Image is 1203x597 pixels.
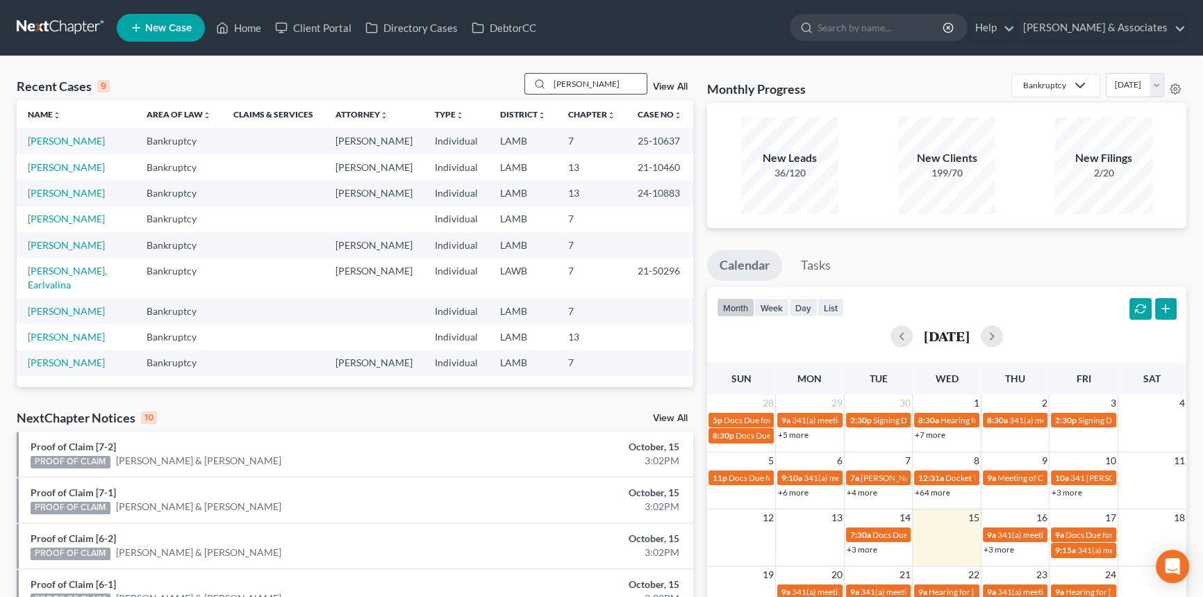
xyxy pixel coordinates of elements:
td: [PERSON_NAME] [324,350,424,376]
div: October, 15 [472,532,679,546]
div: 3:02PM [472,546,679,559]
a: [PERSON_NAME] [28,213,105,224]
a: [PERSON_NAME] [28,239,105,251]
span: Docs Due for [PERSON_NAME] & [PERSON_NAME] [872,530,1061,540]
a: +3 more [847,544,877,555]
a: [PERSON_NAME] [28,161,105,173]
td: 21-10460 [627,154,693,180]
td: Individual [424,232,489,258]
span: 9:15a [1055,545,1076,555]
span: 8:30p [713,430,734,441]
a: Client Portal [268,15,358,40]
a: +5 more [778,430,808,440]
a: [PERSON_NAME] & [PERSON_NAME] [116,500,281,514]
a: Tasks [788,250,843,281]
span: 8 [972,452,981,469]
span: Signing Date for [PERSON_NAME] & [PERSON_NAME] [873,415,1071,425]
span: 341(a) meeting for [PERSON_NAME] [792,415,926,425]
a: Help [968,15,1015,40]
button: month [717,298,754,317]
td: LAMB [489,128,557,154]
span: 2:30p [1055,415,1077,425]
td: LAMB [489,232,557,258]
span: 19 [761,566,775,583]
td: 21-50296 [627,258,693,297]
span: 9a [850,587,859,597]
td: Bankruptcy [135,350,222,376]
span: 30 [898,395,912,411]
span: Fri [1077,373,1091,384]
span: 22 [967,566,981,583]
span: 28 [761,395,775,411]
span: 4 [1178,395,1186,411]
a: Nameunfold_more [28,109,61,120]
td: 7 [557,128,627,154]
div: 3:02PM [472,500,679,514]
a: Districtunfold_more [500,109,546,120]
button: list [818,298,844,317]
span: 23 [1035,566,1049,583]
div: October, 15 [472,578,679,591]
span: Meeting of Creditors for [PERSON_NAME] [997,473,1152,483]
td: Individual [424,154,489,180]
i: unfold_more [674,111,682,120]
span: 9a [918,587,927,597]
td: 25-10637 [627,128,693,154]
span: 2 [1040,395,1049,411]
td: Bankruptcy [135,258,222,297]
a: +3 more [1052,487,1082,498]
span: 3 [1109,395,1118,411]
span: Docs Due for [PERSON_NAME] & [PERSON_NAME] [724,415,912,425]
td: LAMB [489,324,557,350]
span: 9 [1040,452,1049,469]
td: Individual [424,350,489,376]
div: New Clients [898,150,995,166]
span: 18 [1172,509,1186,526]
div: PROOF OF CLAIM [31,502,110,514]
td: 7 [557,232,627,258]
div: Recent Cases [17,78,110,95]
span: Sun [731,373,752,384]
a: +4 more [847,487,877,498]
span: 10 [1104,452,1118,469]
td: Individual [424,180,489,206]
div: 36/120 [741,166,838,180]
span: 7:30a [850,530,871,540]
a: [PERSON_NAME] [28,135,105,147]
td: [PERSON_NAME] [324,232,424,258]
td: 7 [557,350,627,376]
a: Home [209,15,268,40]
a: [PERSON_NAME] & Associates [1016,15,1186,40]
a: Attorneyunfold_more [335,109,388,120]
a: Calendar [707,250,782,281]
a: View All [653,82,688,92]
span: 8:30a [987,415,1008,425]
td: [PERSON_NAME] [324,258,424,297]
a: [PERSON_NAME] [28,187,105,199]
span: 11 [1172,452,1186,469]
i: unfold_more [203,111,211,120]
td: Bankruptcy [135,128,222,154]
td: [PERSON_NAME] [324,180,424,206]
div: Open Intercom Messenger [1156,550,1189,583]
td: 13 [557,154,627,180]
a: [PERSON_NAME] & [PERSON_NAME] [116,454,281,468]
span: 341(a) meeting for [PERSON_NAME] [792,587,926,597]
div: NextChapter Notices [17,409,157,426]
div: October, 15 [472,440,679,454]
span: 341(a) meeting for [PERSON_NAME] [997,530,1131,540]
span: Docket Text: for [PERSON_NAME] [945,473,1070,483]
span: 341 [PERSON_NAME] [1070,473,1152,483]
span: 5p [713,415,722,425]
i: unfold_more [380,111,388,120]
a: Proof of Claim [7-2] [31,441,116,452]
a: Directory Cases [358,15,465,40]
input: Search by name... [549,74,647,94]
span: 341(a) meeting for [PERSON_NAME] [997,587,1131,597]
span: 16 [1035,509,1049,526]
span: Hearing for [PERSON_NAME] & [PERSON_NAME] [929,587,1111,597]
i: unfold_more [538,111,546,120]
div: 10 [141,411,157,424]
span: 7a [850,473,859,483]
a: Chapterunfold_more [568,109,615,120]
